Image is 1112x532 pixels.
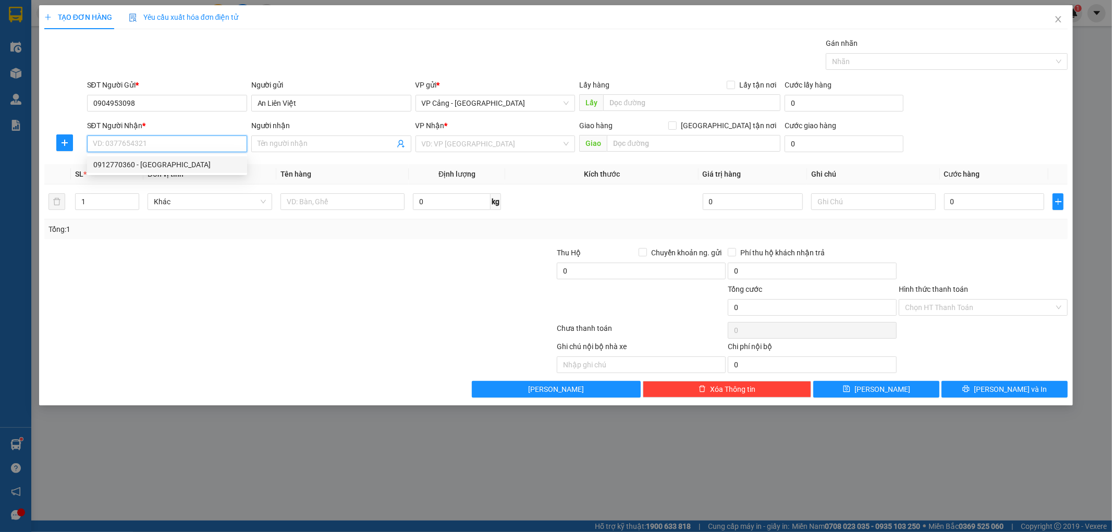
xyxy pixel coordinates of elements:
[557,249,581,257] span: Thu Hộ
[491,193,501,210] span: kg
[438,170,475,178] span: Định lượng
[1044,5,1073,34] button: Close
[154,68,202,79] span: VP Lào Cai
[1053,197,1064,206] span: plus
[416,121,445,130] span: VP Nhận
[75,170,83,178] span: SL
[557,341,726,356] div: Ghi chú nội bộ nhà xe
[843,385,850,393] span: save
[677,120,780,131] span: [GEOGRAPHIC_DATA] tận nơi
[57,139,72,147] span: plus
[129,13,239,21] span: Yêu cầu xuất hóa đơn điện tử
[807,164,940,184] th: Ghi chú
[56,134,73,151] button: plus
[5,68,109,90] span: VP Cảng - [GEOGRAPHIC_DATA]
[1053,193,1064,210] button: plus
[728,341,897,356] div: Chi phí nội bộ
[154,194,266,209] span: Khác
[854,383,910,395] span: [PERSON_NAME]
[44,13,112,21] span: TẠO ĐƠN HÀNG
[1054,15,1062,23] span: close
[87,79,247,91] div: SĐT Người Gửi
[785,121,836,130] label: Cước giao hàng
[48,193,65,210] button: delete
[736,247,829,258] span: Phí thu hộ khách nhận trả
[699,385,706,393] span: delete
[397,140,405,148] span: user-add
[63,21,148,32] strong: PHIẾU GỬI HÀNG
[93,159,241,170] div: 0912770360 - [GEOGRAPHIC_DATA]
[88,34,151,51] strong: 02143888555, 0243777888
[785,95,903,112] input: Cước lấy hàng
[813,381,939,398] button: save[PERSON_NAME]
[44,14,52,21] span: plus
[48,224,429,235] div: Tổng: 1
[735,79,780,91] span: Lấy tận nơi
[280,170,311,178] span: Tên hàng
[579,135,607,152] span: Giao
[422,95,569,111] span: VP Cảng - Hà Nội
[710,383,755,395] span: Xóa Thông tin
[87,120,247,131] div: SĐT Người Nhận
[556,323,727,341] div: Chưa thanh toán
[584,170,620,178] span: Kích thước
[944,170,980,178] span: Cước hàng
[942,381,1068,398] button: printer[PERSON_NAME] và In
[785,135,903,152] input: Cước giao hàng
[785,81,832,89] label: Cước lấy hàng
[6,16,46,56] img: logo
[811,193,936,210] input: Ghi Chú
[728,285,762,293] span: Tổng cước
[826,39,858,47] label: Gán nhãn
[703,193,803,210] input: 0
[251,120,411,131] div: Người nhận
[280,193,405,210] input: VD: Bàn, Ghế
[59,34,111,42] strong: TĐ chuyển phát:
[251,79,411,91] div: Người gửi
[647,247,726,258] span: Chuyển khoản ng. gửi
[528,383,584,395] span: [PERSON_NAME]
[416,79,576,91] div: VP gửi
[643,381,812,398] button: deleteXóa Thông tin
[579,121,613,130] span: Giao hàng
[579,94,603,111] span: Lấy
[557,356,726,373] input: Nhập ghi chú
[129,14,137,22] img: icon
[899,285,968,293] label: Hình thức thanh toán
[962,385,970,393] span: printer
[703,170,741,178] span: Giá trị hàng
[5,68,109,90] span: VP gửi:
[55,8,156,19] strong: VIỆT HIẾU LOGISTIC
[603,94,780,111] input: Dọc đường
[472,381,641,398] button: [PERSON_NAME]
[607,135,780,152] input: Dọc đường
[116,68,202,79] span: VP nhận:
[974,383,1047,395] span: [PERSON_NAME] và In
[579,81,609,89] span: Lấy hàng
[87,156,247,173] div: 0912770360 - Tân Mai
[76,53,135,63] span: 13:27:59 [DATE]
